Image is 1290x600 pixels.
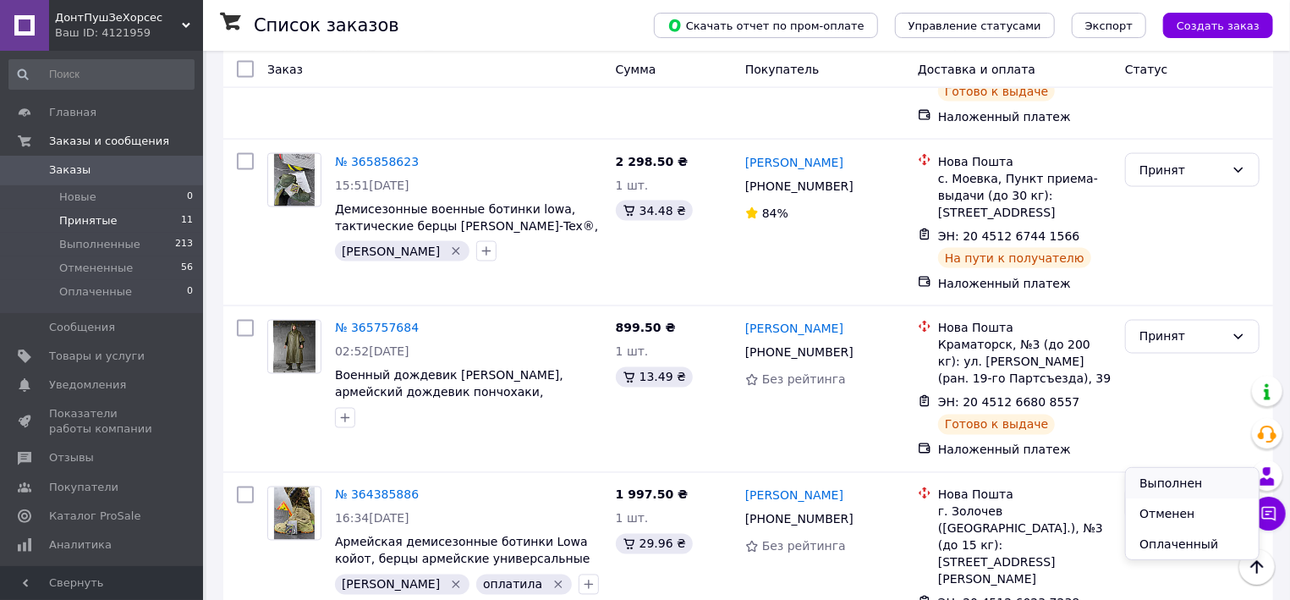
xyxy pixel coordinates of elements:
span: Экспорт [1085,19,1133,32]
span: Отзывы [49,450,94,465]
div: Принят [1139,161,1225,179]
a: [PERSON_NAME] [745,154,843,171]
a: № 364385886 [335,488,419,502]
span: Без рейтинга [762,540,846,553]
span: 11 [181,213,193,228]
li: Отменен [1126,498,1259,529]
a: Фото товару [267,153,321,207]
a: [PERSON_NAME] [745,321,843,338]
div: Нова Пошта [938,320,1112,337]
span: 0 [187,284,193,300]
a: Демисезонные военные ботинки lowa, тактические берцы [PERSON_NAME]-Tex®, мужские берцы весна-осен... [335,202,598,250]
span: Сообщения [49,320,115,335]
span: Новые [59,190,96,205]
a: № 365757684 [335,322,419,335]
input: Поиск [8,59,195,90]
span: оплатила [483,578,542,592]
div: [PHONE_NUMBER] [742,508,857,531]
span: Выполненные [59,237,140,252]
span: Заказы и сообщения [49,134,169,149]
div: Наложенный платеж [938,442,1112,459]
span: ЭН: 20 4512 6744 1566 [938,229,1080,243]
svg: Удалить метку [552,578,565,592]
span: Отмененные [59,261,133,276]
span: Уведомления [49,377,126,393]
div: Краматорск, №3 (до 200 кг): ул. [PERSON_NAME] (ран. 19-го Партсъезда), 39 [938,337,1112,388]
span: Без рейтинга [762,373,846,387]
span: Скачать отчет по пром-оплате [667,18,865,33]
span: Показатели работы компании [49,406,156,437]
img: Фото товару [274,154,314,206]
span: 899.50 ₴ [616,322,676,335]
a: [PERSON_NAME] [745,487,843,504]
span: 84% [762,206,788,220]
span: 213 [175,237,193,252]
span: Сумма [616,63,656,76]
div: г. Золочев ([GEOGRAPHIC_DATA].), №3 (до 15 кг): [STREET_ADDRESS][PERSON_NAME] [938,504,1112,588]
span: Товары и услуги [49,349,145,364]
span: 1 997.50 ₴ [616,488,689,502]
button: Скачать отчет по пром-оплате [654,13,878,38]
span: Оплаченные [59,284,132,300]
button: Чат с покупателем [1252,497,1286,531]
div: [PHONE_NUMBER] [742,174,857,198]
span: 2 298.50 ₴ [616,155,689,168]
span: Главная [49,105,96,120]
div: Готово к выдаче [938,81,1055,102]
svg: Удалить метку [449,578,463,592]
span: 1 шт. [616,345,649,359]
span: 16:34[DATE] [335,512,409,526]
span: 56 [181,261,193,276]
span: Управление статусами [908,19,1041,32]
span: Создать заказ [1177,19,1260,32]
span: Доставка и оплата [918,63,1035,76]
button: Управление статусами [895,13,1055,38]
div: 34.48 ₴ [616,201,693,221]
span: 0 [187,190,193,205]
div: Ваш ID: 4121959 [55,25,203,41]
li: Выполнен [1126,468,1259,498]
a: Фото товару [267,320,321,374]
span: Принятые [59,213,118,228]
div: Готово к выдаче [938,415,1055,435]
div: 13.49 ₴ [616,367,693,388]
div: с. Моевка, Пункт приема-выдачи (до 30 кг): [STREET_ADDRESS] [938,170,1112,221]
a: Армейская демисезонные ботинки Lowa койот, берцы армейские универсальные осенние, ботинки мужские... [335,536,590,600]
svg: Удалить метку [449,245,463,258]
h1: Список заказов [254,15,399,36]
a: № 365858623 [335,155,419,168]
a: Фото товару [267,487,321,541]
span: 02:52[DATE] [335,345,409,359]
a: Военный дождевик [PERSON_NAME], армейский дождевик пончохаки, тактический дождевик зсу tc401 [335,369,563,416]
span: Покупатели [49,480,118,495]
li: Оплаченный [1126,529,1259,559]
span: [PERSON_NAME] [342,578,440,592]
button: Экспорт [1072,13,1146,38]
a: Создать заказ [1146,18,1273,31]
div: На пути к получателю [938,248,1091,268]
span: [PERSON_NAME] [342,245,440,258]
span: Заказы [49,162,91,178]
span: Статус [1125,63,1168,76]
span: Каталог ProSale [49,509,140,524]
span: 15:51[DATE] [335,179,409,192]
img: Фото товару [273,321,316,373]
img: Фото товару [274,487,315,540]
span: 1 шт. [616,512,649,526]
div: Наложенный платеж [938,275,1112,292]
button: Создать заказ [1163,13,1273,38]
button: Наверх [1239,549,1275,585]
div: Наложенный платеж [938,108,1112,125]
div: 29.96 ₴ [616,534,693,554]
span: 1 шт. [616,179,649,192]
span: Покупатель [745,63,820,76]
div: Принят [1139,328,1225,346]
div: Нова Пошта [938,487,1112,504]
span: ЭН: 20 4512 6680 8557 [938,396,1080,410]
div: [PHONE_NUMBER] [742,341,857,365]
div: Нова Пошта [938,153,1112,170]
span: ДонтПушЗеХорсес [55,10,182,25]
